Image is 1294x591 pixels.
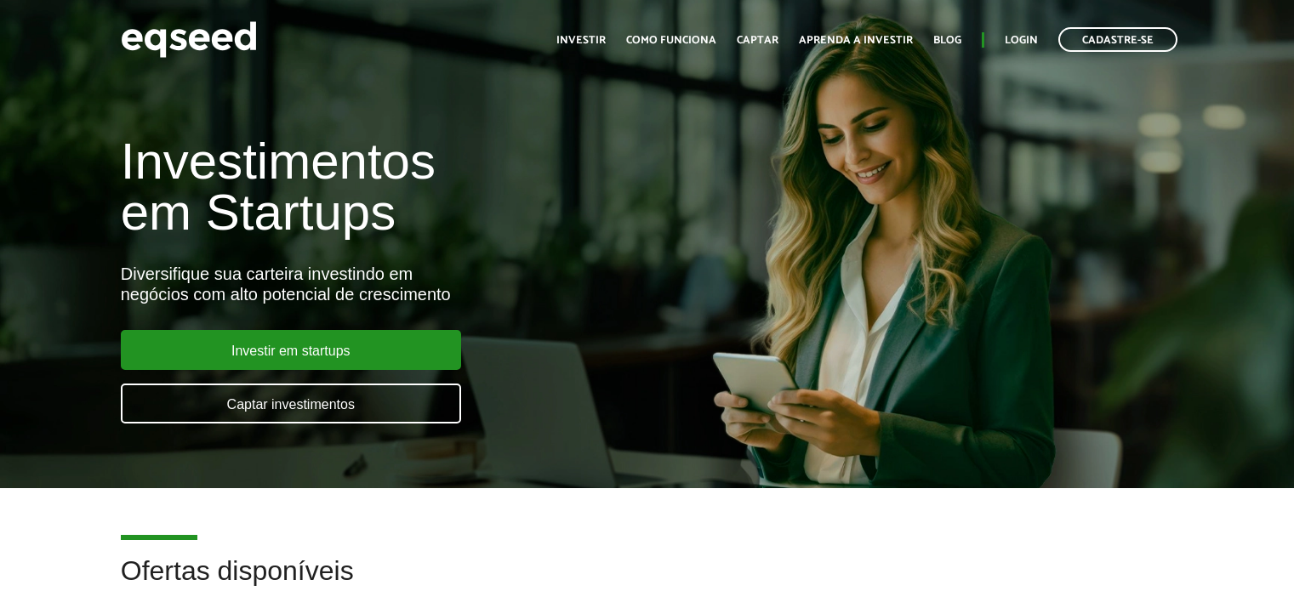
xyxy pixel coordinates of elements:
[1058,27,1177,52] a: Cadastre-se
[121,136,743,238] h1: Investimentos em Startups
[626,35,716,46] a: Como funciona
[1005,35,1038,46] a: Login
[933,35,961,46] a: Blog
[121,17,257,62] img: EqSeed
[121,330,461,370] a: Investir em startups
[737,35,778,46] a: Captar
[121,384,461,423] a: Captar investimentos
[121,264,743,304] div: Diversifique sua carteira investindo em negócios com alto potencial de crescimento
[799,35,913,46] a: Aprenda a investir
[556,35,606,46] a: Investir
